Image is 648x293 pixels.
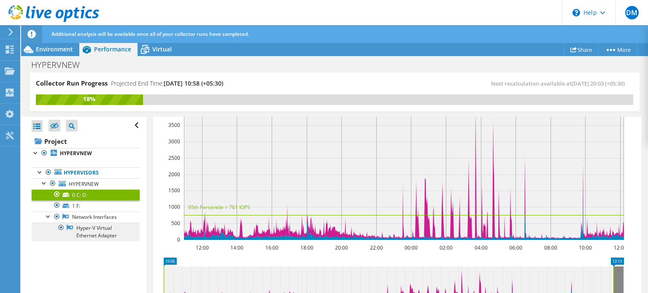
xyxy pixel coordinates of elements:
span: HYPERVNEW [69,180,99,188]
a: HYPERVNEW [32,148,140,159]
span: Environment [36,45,73,53]
a: Network Interfaces [32,212,140,223]
h4: Projected End Time: [111,79,223,88]
div: 18% [36,94,143,104]
a: HYPERVNEW [32,178,140,189]
text: 02:00 [440,244,453,251]
a: Project [32,134,140,148]
span: [DATE] 10:58 (+05:30) [164,79,223,87]
text: 20:00 [335,244,348,251]
text: 16:00 [265,244,278,251]
a: Hyper-V Virtual Ethernet Adapter [32,223,140,241]
text: 22:00 [370,244,383,251]
text: 3000 [168,138,180,145]
text: 12:00 [196,244,209,251]
span: Virtual [152,45,172,53]
text: 1000 [168,203,180,210]
span: Next recalculation available at [491,80,629,87]
a: More [598,43,637,56]
text: 1500 [168,187,180,194]
b: HYPERVNEW [60,150,92,157]
a: Share [564,43,599,56]
text: 06:00 [509,244,522,251]
text: 10:00 [579,244,592,251]
text: 95th Percentile = 761 IOPS [188,204,250,211]
span: Additional analysis will be available once all of your collector runs have completed. [51,30,249,38]
a: Hypervisors [32,167,140,178]
text: 3500 [168,121,180,129]
a: 1 F: [32,200,140,211]
text: 18:00 [300,244,313,251]
svg: \n [572,9,580,16]
text: 0 [177,236,180,243]
text: 500 [171,220,180,227]
text: 00:00 [405,244,418,251]
text: 2500 [168,154,180,161]
span: [DATE] 20:03 (+05:30) [572,80,625,87]
text: 04:00 [475,244,488,251]
text: 08:00 [544,244,557,251]
h1: HYPERVNEW [27,60,93,70]
a: 0 C: D: [32,189,140,200]
span: DM [625,6,639,19]
text: 14:00 [230,244,243,251]
text: 2000 [168,171,180,178]
span: Performance [94,45,131,53]
text: 12:00 [614,244,627,251]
